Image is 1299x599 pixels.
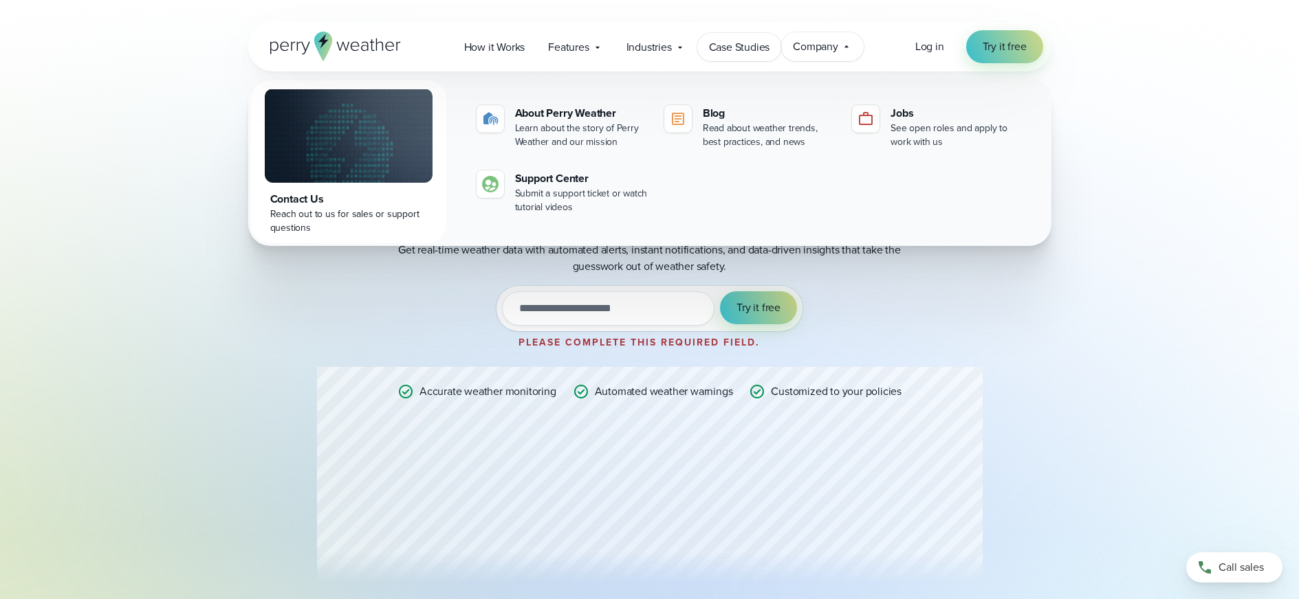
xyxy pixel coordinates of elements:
[915,38,944,55] a: Log in
[375,242,925,275] p: Get real-time weather data with automated alerts, instant notifications, and data-driven insights...
[626,39,672,56] span: Industries
[482,176,499,192] img: contact-icon.svg
[793,38,838,55] span: Company
[482,111,499,127] img: about-icon.svg
[251,80,446,243] a: Contact Us Reach out to us for sales or support questions
[915,38,944,54] span: Log in
[966,30,1043,63] a: Try it free
[771,383,902,400] p: Customized to your policies
[548,39,589,56] span: Features
[697,33,782,61] a: Case Studies
[891,105,1023,122] div: Jobs
[983,38,1027,55] span: Try it free
[515,105,648,122] div: About Perry Weather
[709,39,770,56] span: Case Studies
[515,122,648,149] div: Learn about the story of Perry Weather and our mission
[1186,552,1282,583] a: Call sales
[471,165,653,220] a: Support Center Submit a support ticket or watch tutorial videos
[703,105,836,122] div: Blog
[464,39,525,56] span: How it Works
[518,335,760,350] label: Please complete this required field.
[847,100,1029,155] a: Jobs See open roles and apply to work with us
[452,33,537,61] a: How it Works
[659,100,841,155] a: Blog Read about weather trends, best practices, and news
[720,291,797,324] button: Try it free
[858,111,874,127] img: jobs-icon-1.svg
[1219,559,1264,576] span: Call sales
[270,207,427,235] div: Reach out to us for sales or support questions
[595,383,733,400] p: Automated weather warnings
[891,122,1023,149] div: See open roles and apply to work with us
[270,191,427,207] div: Contact Us
[736,299,781,316] span: Try it free
[515,187,648,214] div: Submit a support ticket or watch tutorial videos
[670,111,686,127] img: blog-icon.svg
[471,100,653,155] a: About Perry Weather Learn about the story of Perry Weather and our mission
[703,122,836,149] div: Read about weather trends, best practices, and news
[419,383,556,400] p: Accurate weather monitoring
[515,170,648,187] div: Support Center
